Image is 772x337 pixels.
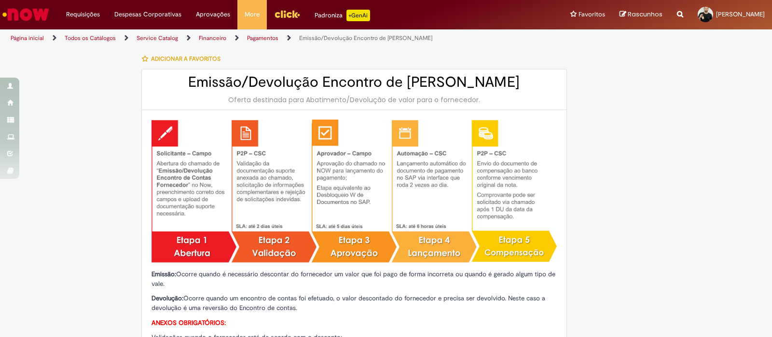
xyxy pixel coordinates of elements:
a: Rascunhos [620,10,662,19]
span: Adicionar a Favoritos [151,55,221,63]
span: Aprovações [196,10,230,19]
img: click_logo_yellow_360x200.png [274,7,300,21]
span: Despesas Corporativas [114,10,181,19]
span: Ocorre quando um encontro de contas foi efetuado, o valor descontado do fornecedor e precisa ser ... [152,294,545,312]
span: Favoritos [579,10,605,19]
span: Ocorre quando é necessário descontar do fornecedor um valor que foi pago de forma incorreta ou qu... [152,270,555,288]
span: Requisições [66,10,100,19]
a: Pagamentos [247,34,278,42]
strong: Devolução: [152,294,183,302]
a: Página inicial [11,34,44,42]
span: More [245,10,260,19]
ul: Trilhas de página [7,29,508,47]
a: Financeiro [199,34,226,42]
p: +GenAi [346,10,370,21]
span: Rascunhos [628,10,662,19]
img: ServiceNow [1,5,51,24]
button: Adicionar a Favoritos [141,49,226,69]
a: Service Catalog [137,34,178,42]
strong: ANEXOS OBRIGATÓRIOS: [152,319,226,327]
div: Oferta destinada para Abatimento/Devolução de valor para o fornecedor. [152,95,557,105]
h2: Emissão/Devolução Encontro de [PERSON_NAME] [152,74,557,90]
div: Padroniza [315,10,370,21]
strong: Emissão: [152,270,176,278]
a: Todos os Catálogos [65,34,116,42]
a: Emissão/Devolução Encontro de [PERSON_NAME] [299,34,432,42]
span: [PERSON_NAME] [716,10,765,18]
